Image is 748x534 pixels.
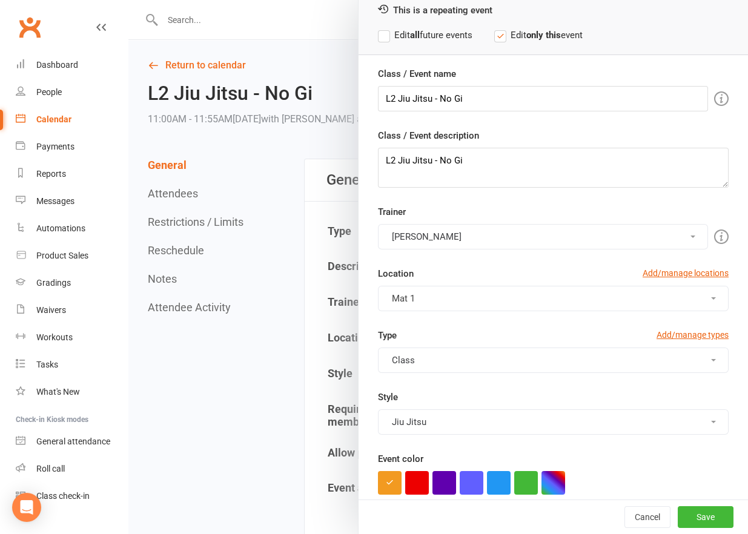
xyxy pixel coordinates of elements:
div: This is a repeating event [378,4,729,16]
strong: only this [526,30,561,41]
a: Workouts [16,324,128,351]
button: Cancel [624,506,670,528]
button: [PERSON_NAME] [378,224,708,249]
a: Gradings [16,269,128,297]
label: Class / Event name [378,67,456,81]
div: What's New [36,387,80,397]
input: Enter event name [378,86,708,111]
a: Waivers [16,297,128,324]
button: Jiu Jitsu [378,409,729,435]
div: Calendar [36,114,71,124]
a: Add/manage locations [643,266,729,280]
a: Class kiosk mode [16,483,128,510]
div: Workouts [36,332,73,342]
span: Mat 1 [392,293,415,304]
label: Location [378,266,414,281]
div: Messages [36,196,74,206]
div: Gradings [36,278,71,288]
a: General attendance kiosk mode [16,428,128,455]
a: Clubworx [15,12,45,42]
a: Roll call [16,455,128,483]
div: Automations [36,223,85,233]
div: Reports [36,169,66,179]
a: Calendar [16,106,128,133]
div: Class check-in [36,491,90,501]
a: People [16,79,128,106]
a: Payments [16,133,128,160]
label: Class / Event description [378,128,479,143]
div: General attendance [36,437,110,446]
a: Dashboard [16,51,128,79]
label: Style [378,390,398,404]
label: Edit future events [378,28,472,42]
div: Product Sales [36,251,88,260]
label: Type [378,328,397,343]
label: Edit event [494,28,583,42]
label: Event color [378,452,423,466]
label: Trainer [378,205,406,219]
a: What's New [16,378,128,406]
div: Roll call [36,464,65,473]
div: Payments [36,142,74,151]
div: People [36,87,62,97]
div: Waivers [36,305,66,315]
strong: all [410,30,420,41]
button: Mat 1 [378,286,729,311]
a: Messages [16,188,128,215]
div: Dashboard [36,60,78,70]
a: Automations [16,215,128,242]
a: Tasks [16,351,128,378]
button: Save [678,506,733,528]
a: Add/manage types [657,328,729,341]
div: Open Intercom Messenger [12,493,41,522]
a: Product Sales [16,242,128,269]
button: Class [378,348,729,373]
div: Tasks [36,360,58,369]
a: Reports [16,160,128,188]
